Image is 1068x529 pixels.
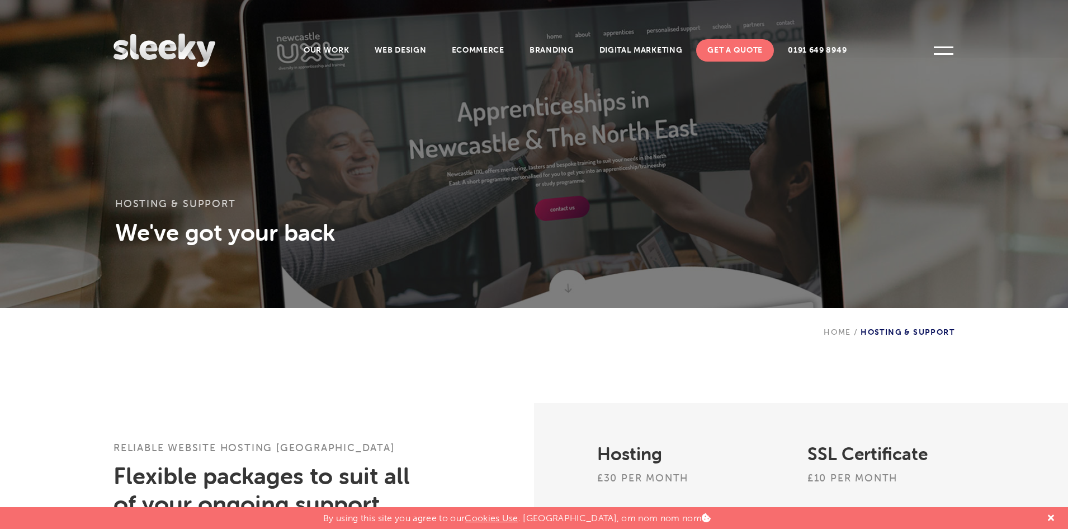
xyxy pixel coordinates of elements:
h3: £30 per month [597,471,744,493]
div: Hosting & Support [824,308,954,337]
a: 0191 649 8949 [777,39,858,62]
a: Digital Marketing [588,39,694,62]
h3: We've got your back [115,218,953,246]
a: Home [824,327,851,337]
a: Web Design [363,39,438,62]
h2: Hosting [597,442,744,471]
a: Get A Quote [696,39,774,62]
a: Cookies Use [465,513,518,523]
a: Ecommerce [441,39,516,62]
a: Branding [518,39,585,62]
h1: Reliable Website Hosting [GEOGRAPHIC_DATA] [114,442,429,462]
p: By using this site you agree to our . [GEOGRAPHIC_DATA], om nom nom nom [323,507,711,523]
span: / [851,327,861,337]
h2: SSL Certificate [807,442,954,471]
a: Our Work [292,39,361,62]
img: Sleeky Web Design Newcastle [114,34,215,67]
h3: Hosting & Support [115,197,953,218]
h3: £10 per month [807,471,954,493]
